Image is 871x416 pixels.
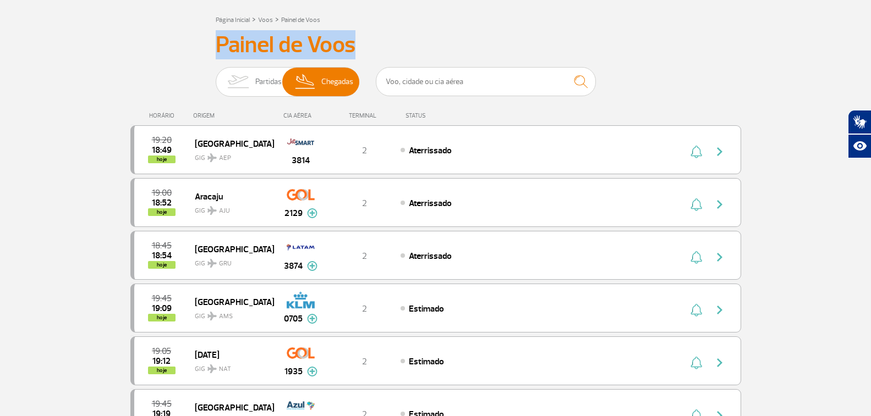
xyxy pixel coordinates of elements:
span: hoje [148,208,176,216]
span: 2 [362,356,367,367]
span: 2025-09-26 18:52:00 [152,199,172,207]
h3: Painel de Voos [216,31,656,59]
img: sino-painel-voo.svg [691,145,702,158]
img: sino-painel-voo.svg [691,251,702,264]
img: seta-direita-painel-voo.svg [713,303,726,317]
button: Abrir tradutor de língua de sinais. [848,110,871,134]
img: mais-info-painel-voo.svg [307,314,317,324]
div: HORÁRIO [134,112,194,119]
span: 2025-09-26 19:12:00 [152,357,171,365]
img: destiny_airplane.svg [207,364,217,373]
span: 2025-09-26 18:45:00 [152,242,172,249]
span: GIG [195,253,265,269]
img: destiny_airplane.svg [207,312,217,320]
span: GIG [195,200,265,216]
button: Abrir recursos assistivos. [848,134,871,158]
span: Estimado [409,303,444,314]
span: [GEOGRAPHIC_DATA] [195,136,265,151]
div: TERMINAL [328,112,400,119]
span: AMS [219,312,233,321]
span: Aterrissado [409,198,452,209]
div: CIA AÉREA [273,112,328,119]
input: Voo, cidade ou cia aérea [376,67,596,96]
span: hoje [148,314,176,321]
span: 3874 [284,259,303,273]
span: hoje [148,156,176,163]
span: 2 [362,303,367,314]
span: Chegadas [321,68,353,96]
span: GIG [195,358,265,374]
img: seta-direita-painel-voo.svg [713,356,726,369]
span: 2025-09-26 19:00:00 [152,189,172,197]
img: seta-direita-painel-voo.svg [713,251,726,264]
a: > [275,13,279,25]
img: sino-painel-voo.svg [691,356,702,369]
a: > [252,13,256,25]
a: Voos [258,16,273,24]
span: [GEOGRAPHIC_DATA] [195,295,265,309]
span: 2025-09-26 19:45:00 [152,400,172,408]
span: 2 [362,198,367,209]
img: destiny_airplane.svg [207,153,217,162]
span: 2025-09-26 19:05:00 [152,347,171,355]
img: slider-embarque [221,68,255,96]
img: seta-direita-painel-voo.svg [713,145,726,158]
div: Plugin de acessibilidade da Hand Talk. [848,110,871,158]
span: hoje [148,367,176,374]
div: ORIGEM [193,112,273,119]
span: Aterrissado [409,251,452,262]
span: Partidas [255,68,282,96]
span: hoje [148,261,176,269]
span: [DATE] [195,347,265,362]
img: slider-desembarque [289,68,322,96]
span: AJU [219,206,230,216]
span: 2025-09-26 19:09:00 [152,304,172,312]
span: Aterrissado [409,145,452,156]
span: 0705 [284,312,303,325]
img: mais-info-painel-voo.svg [307,208,317,218]
span: GIG [195,147,265,163]
span: Aracaju [195,189,265,203]
img: mais-info-painel-voo.svg [307,261,317,271]
a: Painel de Voos [281,16,320,24]
span: 3814 [292,154,310,167]
span: 2025-09-26 18:49:09 [152,146,172,154]
img: sino-painel-voo.svg [691,303,702,317]
span: Estimado [409,356,444,367]
div: STATUS [400,112,490,119]
img: destiny_airplane.svg [207,206,217,215]
span: 2025-09-26 19:20:00 [152,136,172,144]
span: 2 [362,251,367,262]
img: destiny_airplane.svg [207,259,217,268]
img: mais-info-painel-voo.svg [307,367,317,376]
span: 2025-09-26 18:54:30 [152,252,172,259]
span: [GEOGRAPHIC_DATA] [195,400,265,414]
img: seta-direita-painel-voo.svg [713,198,726,211]
span: AEP [219,153,231,163]
span: 2129 [284,207,303,220]
a: Página Inicial [216,16,250,24]
span: NAT [219,364,231,374]
span: 2025-09-26 19:45:00 [152,295,172,302]
span: GRU [219,259,232,269]
span: 2 [362,145,367,156]
span: [GEOGRAPHIC_DATA] [195,242,265,256]
span: 1935 [284,365,303,378]
span: GIG [195,306,265,321]
img: sino-painel-voo.svg [691,198,702,211]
